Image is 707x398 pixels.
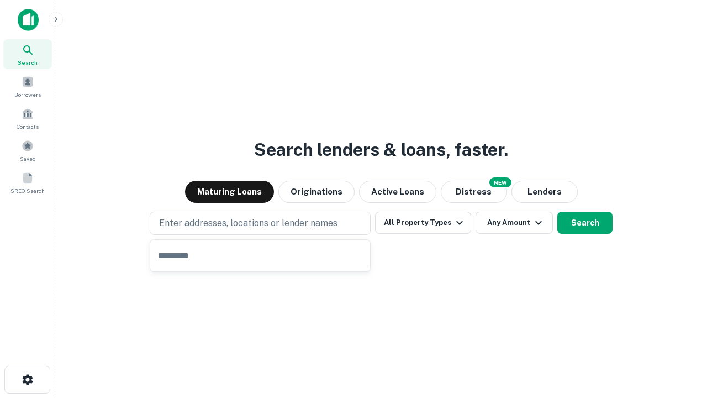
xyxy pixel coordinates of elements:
h3: Search lenders & loans, faster. [254,137,508,163]
span: Borrowers [14,90,41,99]
button: Active Loans [359,181,436,203]
button: Search distressed loans with lien and other non-mortgage details. [441,181,507,203]
span: Contacts [17,122,39,131]
a: SREO Search [3,167,52,197]
a: Saved [3,135,52,165]
a: Contacts [3,103,52,133]
button: Search [557,212,613,234]
button: Maturing Loans [185,181,274,203]
button: Lenders [511,181,578,203]
p: Enter addresses, locations or lender names [159,217,337,230]
img: capitalize-icon.png [18,9,39,31]
span: SREO Search [10,186,45,195]
button: Originations [278,181,355,203]
span: Saved [20,154,36,163]
button: Enter addresses, locations or lender names [150,212,371,235]
a: Borrowers [3,71,52,101]
iframe: Chat Widget [652,310,707,363]
a: Search [3,39,52,69]
button: Any Amount [476,212,553,234]
span: Search [18,58,38,67]
div: NEW [489,177,511,187]
button: All Property Types [375,212,471,234]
